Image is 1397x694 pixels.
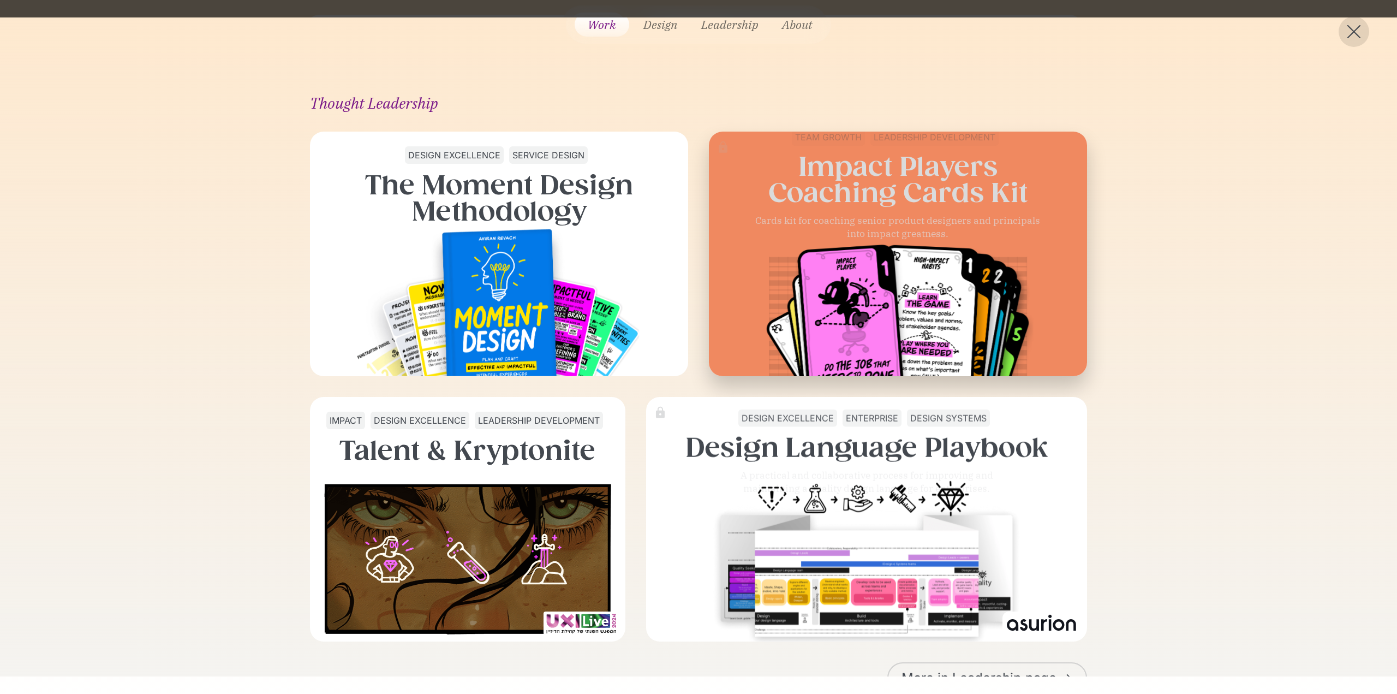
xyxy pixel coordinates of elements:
[316,172,682,224] h3: The Moment Design Methodology
[310,96,1087,111] div: Thought Leadership
[691,13,768,37] a: Leadership
[408,147,500,163] div: Design Excellence
[874,129,995,145] div: Leadership development
[910,411,986,426] div: design systems
[512,147,584,163] div: Service Design
[685,435,1048,461] h3: Design Language Playbook
[717,469,1017,496] div: A practical and collaborative process for improving and maintaining a quality design language for...
[646,397,1088,642] a: Design ExcellenceEnterprisedesign systemsDesign Language PlaybookA practical and collaborative pr...
[339,437,595,464] h3: Talent & Kryptonite
[795,129,862,145] div: Team Growth
[887,662,1087,693] a: More in Leadership page ->
[310,132,688,376] a: Design ExcellenceService DesignThe Moment Design Methodology
[741,411,833,426] div: Design Excellence
[478,413,600,428] div: Leadership Development
[709,132,1087,376] a: Team GrowthLeadership developmentImpact PlayersCoaching Cards KitCards kit for coaching senior pr...
[634,13,687,37] a: Design
[768,154,1028,206] h3: Impact Players Coaching Cards Kit
[845,411,898,426] div: Enterprise
[330,413,362,428] div: Impact
[575,13,629,37] a: Work
[748,214,1048,241] div: Cards kit for coaching senior product designers and principals into impact greatness.
[773,13,822,37] a: About
[310,397,625,642] a: Impactdesign excellenceLeadership DevelopmentTalent & Kryptonite
[374,413,466,428] div: design excellence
